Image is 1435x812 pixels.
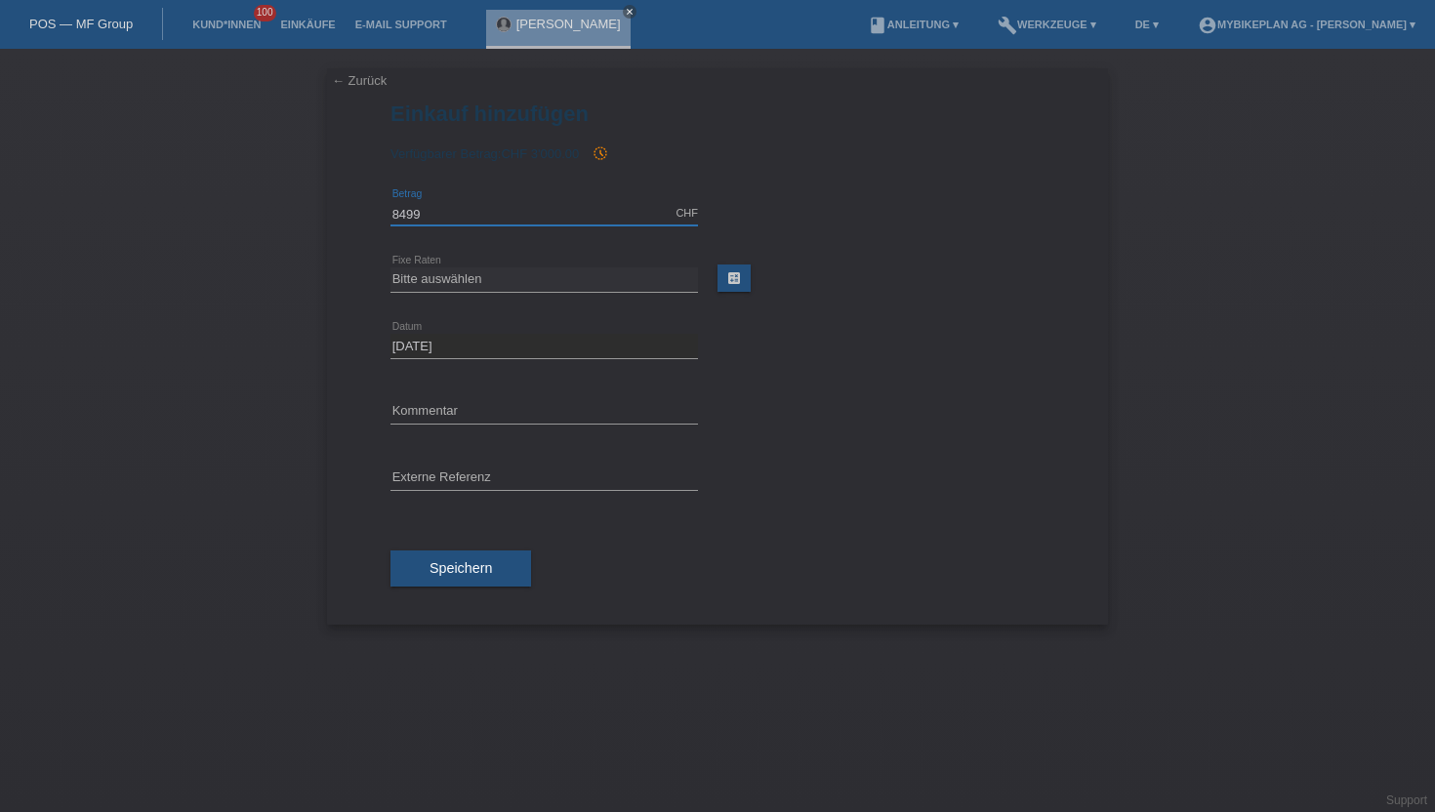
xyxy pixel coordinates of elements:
[988,19,1106,30] a: buildWerkzeuge ▾
[726,270,742,286] i: calculate
[390,101,1045,126] h1: Einkauf hinzufügen
[29,17,133,31] a: POS — MF Group
[1198,16,1217,35] i: account_circle
[1188,19,1425,30] a: account_circleMybikeplan AG - [PERSON_NAME] ▾
[717,264,751,292] a: calculate
[270,19,345,30] a: Einkäufe
[625,7,635,17] i: close
[430,560,492,576] span: Speichern
[332,73,387,88] a: ← Zurück
[501,146,579,161] span: CHF 3'000.00
[593,145,608,161] i: history_toggle_off
[254,5,277,21] span: 100
[868,16,887,35] i: book
[998,16,1017,35] i: build
[390,550,531,588] button: Speichern
[183,19,270,30] a: Kund*innen
[583,146,608,161] span: Seit der Autorisierung wurde ein Einkauf hinzugefügt, welcher eine zukünftige Autorisierung und d...
[516,17,621,31] a: [PERSON_NAME]
[623,5,636,19] a: close
[1386,793,1427,807] a: Support
[390,145,1045,161] div: Verfügbarer Betrag:
[858,19,968,30] a: bookAnleitung ▾
[1126,19,1168,30] a: DE ▾
[676,207,698,219] div: CHF
[346,19,457,30] a: E-Mail Support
